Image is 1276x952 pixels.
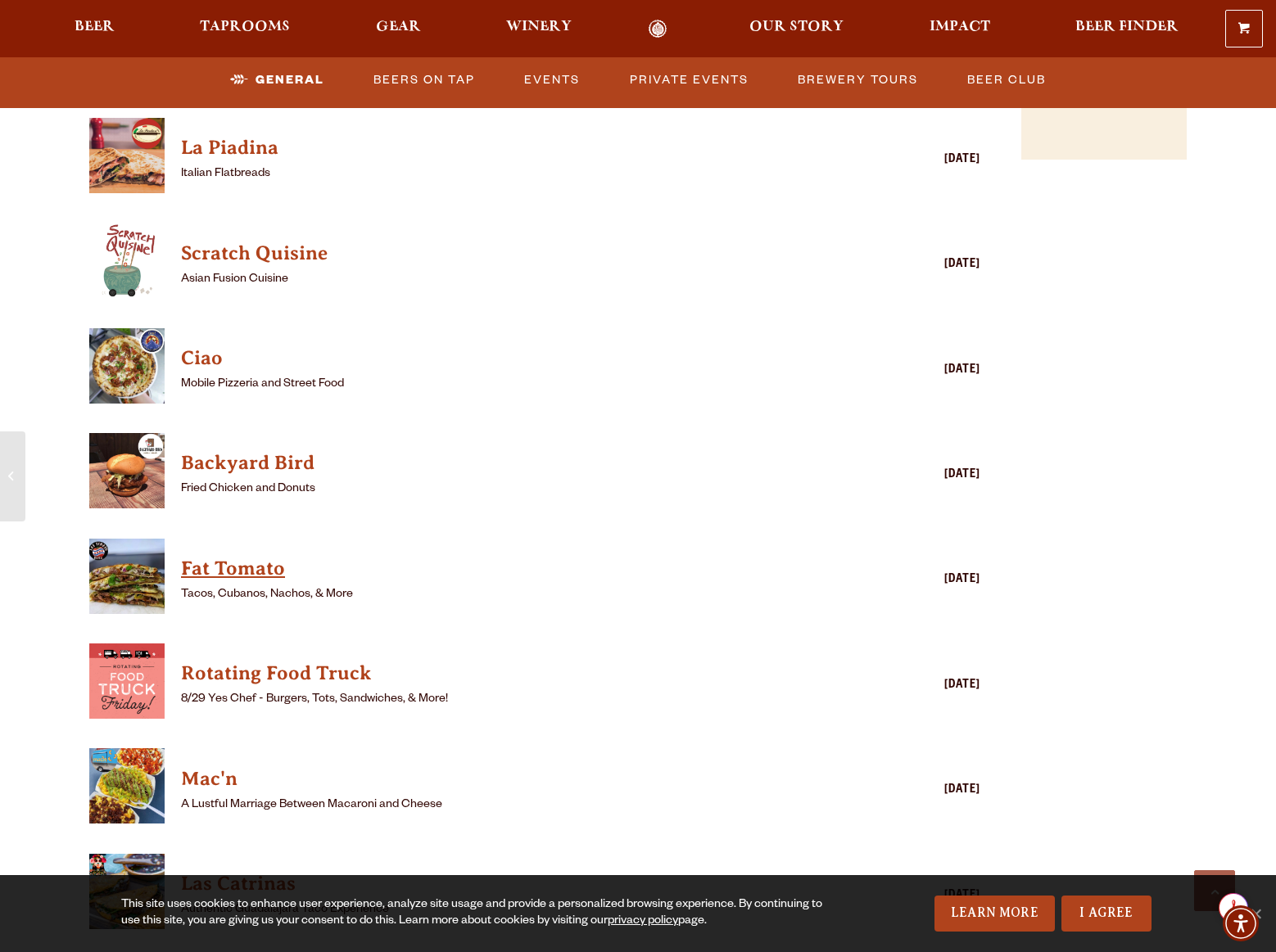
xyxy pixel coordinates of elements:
[934,896,1055,932] a: Learn More
[224,61,331,99] a: General
[181,796,841,815] p: A Lustful Marriage Between Macaroni and Cheese
[89,854,165,938] a: View Las Catrinas details (opens in a new window)
[1061,896,1152,932] a: I Agree
[181,480,841,499] p: Fried Chicken and Donuts
[200,20,290,34] span: Taprooms
[89,433,165,508] img: thumbnail food truck
[89,223,165,298] img: thumbnail food truck
[1065,20,1189,38] a: Beer Finder
[89,539,165,623] a: View Fat Tomato details (opens in a new window)
[181,132,841,165] a: View La Piadina details (opens in a new window)
[181,241,841,267] h4: Scratch Quisine
[1223,905,1259,941] div: Accessibility Menu
[627,20,688,38] a: Odell Home
[365,20,432,38] a: Gear
[518,61,586,99] a: Events
[181,868,841,900] a: View Las Catrinas details (opens in a new window)
[181,657,841,690] a: View Rotating Food Truck details (opens in a new window)
[181,135,841,161] h4: La Piadina
[181,165,841,184] p: Italian Flatbreads
[89,539,165,614] img: thumbnail food truck
[181,871,841,897] h4: Las Catrinas
[64,20,125,38] a: Beer
[1194,870,1235,911] a: Scroll to top
[89,643,165,719] img: thumbnail food truck
[495,20,582,38] a: Winery
[849,255,980,275] div: [DATE]
[89,748,165,823] img: thumbnail food truck
[739,20,854,38] a: Our Story
[181,690,841,710] p: 8/29 Yes Chef - Burgers, Tots, Sandwiches, & More!
[181,375,841,395] p: Mobile Pizzeria and Street Food
[121,897,838,930] div: This site uses cookies to enhance user experience, analyze site usage and provide a personalized ...
[181,763,841,796] a: View Mac'n details (opens in a new window)
[181,450,841,476] h4: Backyard Bird
[181,553,841,585] a: View Fat Tomato details (opens in a new window)
[181,766,841,792] h4: Mac'n
[181,661,841,687] h4: Rotating Food Truck
[749,20,844,34] span: Our Story
[849,151,980,170] div: [DATE]
[75,20,115,34] span: Beer
[367,61,482,99] a: Beers on Tap
[181,447,841,480] a: View Backyard Bird details (opens in a new window)
[89,433,165,517] a: View Backyard Bird details (opens in a new window)
[181,585,841,605] p: Tacos, Cubanos, Nachos, & More
[849,781,980,801] div: [DATE]
[89,854,165,929] img: thumbnail food truck
[608,915,678,928] a: privacy policy
[849,361,980,381] div: [DATE]
[189,20,301,38] a: Taprooms
[89,118,165,193] img: thumbnail food truck
[376,20,421,34] span: Gear
[181,342,841,375] a: View Ciao details (opens in a new window)
[89,223,165,307] a: View Scratch Quisine details (opens in a new window)
[791,61,925,99] a: Brewery Tours
[181,556,841,582] h4: Fat Tomato
[506,20,572,34] span: Winery
[849,466,980,485] div: [DATE]
[623,61,755,99] a: Private Events
[849,676,980,696] div: [DATE]
[961,61,1052,99] a: Beer Club
[930,20,990,34] span: Impact
[89,328,165,413] a: View Ciao details (opens in a new window)
[181,237,841,270] a: View Scratch Quisine details (opens in a new window)
[181,270,841,290] p: Asian Fusion Cuisine
[89,328,165,404] img: thumbnail food truck
[181,345,841,372] h4: Ciao
[89,118,165,202] a: View La Piadina details (opens in a new window)
[89,643,165,728] a: View Rotating Food Truck details (opens in a new window)
[919,20,1001,38] a: Impact
[89,748,165,832] a: View Mac'n details (opens in a new window)
[849,571,980,590] div: [DATE]
[1075,20,1179,34] span: Beer Finder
